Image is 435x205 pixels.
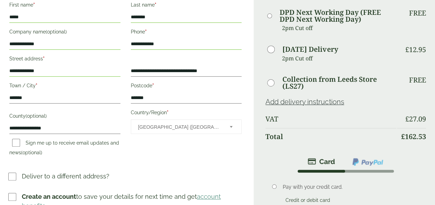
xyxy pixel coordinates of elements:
[282,23,396,33] p: 2pm Cut off
[12,139,20,147] input: Sign me up to receive email updates and news(optional)
[265,111,396,127] th: VAT
[9,140,119,157] label: Sign me up to receive email updates and news
[265,128,396,145] th: Total
[131,108,242,119] label: Country/Region
[22,172,109,181] p: Deliver to a different address?
[401,132,426,141] bdi: 162.53
[405,45,409,54] span: £
[33,2,35,8] abbr: required
[409,9,426,17] p: Free
[131,81,242,92] label: Postcode
[265,98,344,106] a: Add delivery instructions
[152,83,154,88] abbr: required
[46,29,67,35] span: (optional)
[282,46,338,53] label: [DATE] Delivery
[21,150,42,155] span: (optional)
[9,27,120,39] label: Company name
[43,56,45,61] abbr: required
[283,183,416,191] p: Pay with your credit card.
[36,83,37,88] abbr: required
[282,53,396,64] p: 2pm Cut off
[26,113,47,119] span: (optional)
[9,81,120,92] label: Town / City
[409,76,426,84] p: Free
[352,157,384,166] img: ppcp-gateway.png
[280,9,396,23] label: DPD Next Working Day (FREE DPD Next Working Day)
[401,132,405,141] span: £
[405,114,426,124] bdi: 27.09
[405,45,426,54] bdi: 12.95
[282,76,396,90] label: Collection from Leeds Store (LS27)
[138,120,221,134] span: United Kingdom (UK)
[283,197,333,205] label: Credit or debit card
[131,119,242,134] span: Country/Region
[405,114,409,124] span: £
[155,2,156,8] abbr: required
[131,27,242,39] label: Phone
[167,110,169,115] abbr: required
[9,111,120,123] label: County
[22,193,76,200] strong: Create an account
[9,54,120,66] label: Street address
[145,29,147,35] abbr: required
[308,157,335,166] img: stripe.png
